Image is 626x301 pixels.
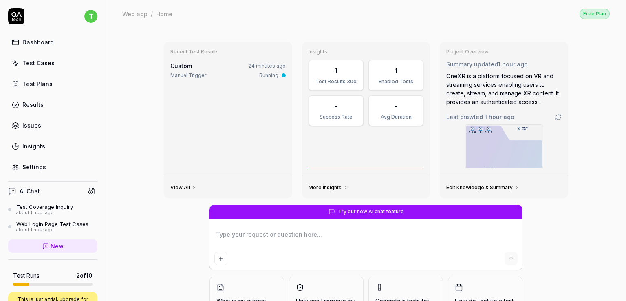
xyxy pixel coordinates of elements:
time: 24 minutes ago [249,63,286,69]
span: Summary updated [446,61,498,68]
div: Web app [122,10,148,18]
span: 2 of 10 [76,271,93,280]
div: 1 [395,65,398,76]
div: Dashboard [22,38,54,46]
h3: Insights [309,49,424,55]
div: Test Plans [22,80,53,88]
span: New [51,242,64,250]
div: Success Rate [314,113,358,121]
a: View All [170,184,196,191]
a: Web Login Page Test Casesabout 1 hour ago [8,221,97,233]
div: / [151,10,153,18]
a: Insights [8,138,97,154]
div: about 1 hour ago [16,227,88,233]
div: Avg Duration [374,113,418,121]
div: Running [259,72,278,79]
div: Results [22,100,44,109]
button: Add attachment [214,252,227,265]
div: Web Login Page Test Cases [16,221,88,227]
span: t [84,10,97,23]
div: Issues [22,121,41,130]
div: Home [156,10,172,18]
div: - [395,101,398,112]
button: Free Plan [580,8,610,19]
img: Screenshot [465,125,543,168]
a: Issues [8,117,97,133]
a: Test Plans [8,76,97,92]
a: Dashboard [8,34,97,50]
div: - [334,101,337,112]
h5: Test Runs [13,272,40,279]
h3: Project Overview [446,49,562,55]
span: Custom [170,62,192,69]
div: OneXR is a platform focused on VR and streaming services enabling users to create, stream, and ma... [446,72,562,106]
div: Enabled Tests [374,78,418,85]
span: Try our new AI chat feature [338,208,404,215]
span: Last crawled [446,113,514,121]
div: Manual Trigger [170,72,206,79]
h3: Recent Test Results [170,49,286,55]
div: Test Coverage Inquiry [16,204,73,210]
button: t [84,8,97,24]
div: Settings [22,163,46,171]
div: 1 [334,65,337,76]
a: Edit Knowledge & Summary [446,184,519,191]
div: Test Results 30d [314,78,358,85]
div: about 1 hour ago [16,210,73,216]
div: Insights [22,142,45,150]
div: Free Plan [580,9,610,19]
a: Test Cases [8,55,97,71]
a: New [8,239,97,253]
a: Settings [8,159,97,175]
a: More Insights [309,184,348,191]
a: Results [8,97,97,113]
a: Go to crawling settings [555,114,562,120]
div: Test Cases [22,59,55,67]
h4: AI Chat [20,187,40,195]
time: 1 hour ago [485,113,514,120]
a: Custom24 minutes agoManual TriggerRunning [169,60,287,81]
time: 1 hour ago [498,61,528,68]
a: Test Coverage Inquiryabout 1 hour ago [8,204,97,216]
